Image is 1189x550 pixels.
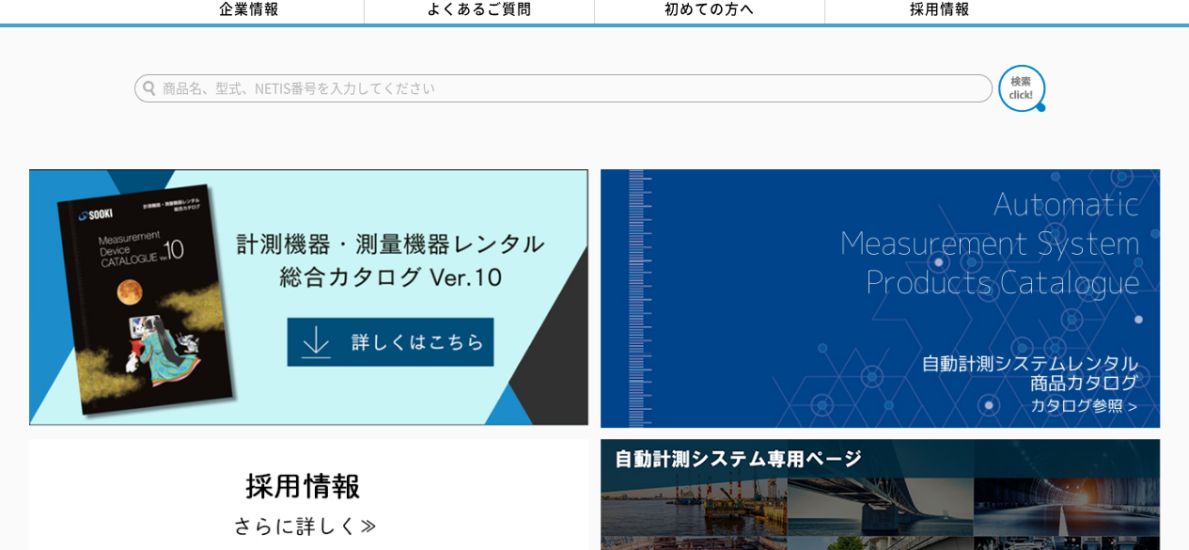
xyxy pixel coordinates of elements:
input: 商品名、型式、NETIS番号を入力してください [134,74,993,102]
img: 自動計測システムカタログ [601,169,1160,428]
img: btn_search.png [998,65,1045,112]
img: Catalog Ver10 [29,169,588,426]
